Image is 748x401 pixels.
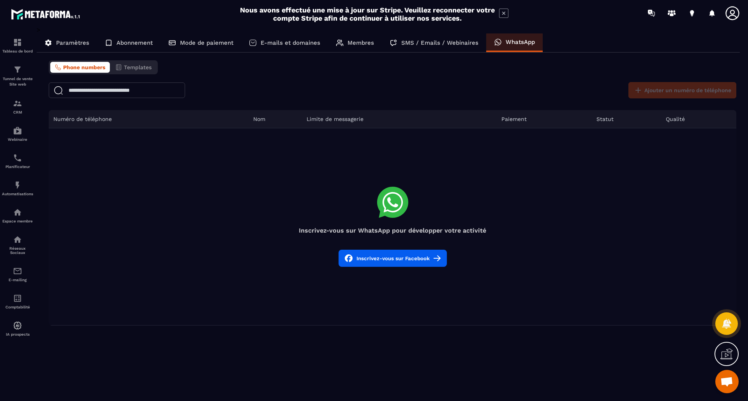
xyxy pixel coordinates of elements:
span: Phone numbers [63,64,105,70]
span: Templates [124,64,152,70]
p: IA prospects [2,332,33,336]
img: formation [13,99,22,108]
div: > [37,26,740,326]
p: E-mails et domaines [261,39,320,46]
p: Automatisations [2,192,33,196]
a: formationformationTableau de bord [2,32,33,59]
p: Planificateur [2,165,33,169]
img: logo [11,7,81,21]
img: automations [13,180,22,190]
button: Templates [111,62,156,73]
p: WhatsApp [506,39,535,46]
a: automationsautomationsEspace membre [2,202,33,229]
a: accountantaccountantComptabilité [2,288,33,315]
p: Espace membre [2,219,33,223]
p: Membres [348,39,374,46]
img: automations [13,321,22,330]
p: Tunnel de vente Site web [2,76,33,87]
img: accountant [13,294,22,303]
th: Statut [592,110,661,128]
button: Phone numbers [50,62,110,73]
p: SMS / Emails / Webinaires [401,39,478,46]
img: formation [13,38,22,47]
img: automations [13,126,22,135]
a: automationsautomationsWebinaire [2,120,33,147]
a: emailemailE-mailing [2,261,33,288]
p: Paramètres [56,39,89,46]
th: Paiement [497,110,592,128]
p: Abonnement [116,39,153,46]
th: Qualité [661,110,736,128]
img: automations [13,208,22,217]
p: Mode de paiement [180,39,233,46]
a: formationformationTunnel de vente Site web [2,59,33,93]
th: Limite de messagerie [302,110,497,128]
a: automationsautomationsAutomatisations [2,175,33,202]
p: Tableau de bord [2,49,33,53]
div: Ouvrir le chat [715,370,739,393]
button: Inscrivez-vous sur Facebook [339,250,447,267]
p: E-mailing [2,278,33,282]
th: Nom [249,110,302,128]
img: email [13,266,22,276]
h2: Nous avons effectué une mise à jour sur Stripe. Veuillez reconnecter votre compte Stripe afin de ... [240,6,495,22]
p: Webinaire [2,137,33,142]
a: schedulerschedulerPlanificateur [2,147,33,175]
a: formationformationCRM [2,93,33,120]
th: Numéro de téléphone [49,110,249,128]
h4: Inscrivez-vous sur WhatsApp pour développer votre activité [49,227,736,234]
p: Comptabilité [2,305,33,309]
p: Réseaux Sociaux [2,246,33,255]
img: formation [13,65,22,74]
img: social-network [13,235,22,244]
img: scheduler [13,153,22,163]
p: CRM [2,110,33,114]
a: social-networksocial-networkRéseaux Sociaux [2,229,33,261]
